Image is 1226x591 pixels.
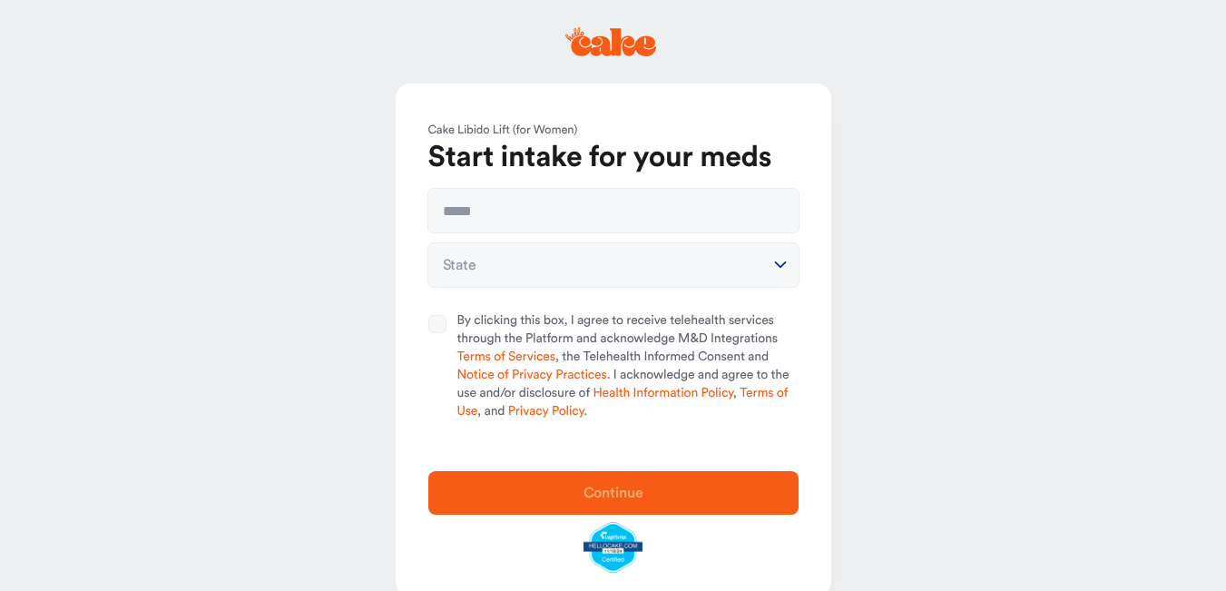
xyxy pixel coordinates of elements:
[457,350,555,363] a: Terms of Services
[457,312,799,421] span: By clicking this box, I agree to receive telehealth services through the Platform and acknowledge...
[457,387,789,418] a: Terms of Use
[593,387,732,399] a: Health Information Policy
[428,315,446,333] button: By clicking this box, I agree to receive telehealth services through the Platform and acknowledge...
[428,140,799,176] h1: Start intake for your meds
[428,122,799,140] div: Cake Libido Lift (for Women)
[584,486,643,500] span: Continue
[508,405,584,418] a: Privacy Policy
[584,522,642,573] img: legit-script-certified.png
[428,471,799,515] button: Continue
[457,369,607,381] a: Notice of Privacy Practices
